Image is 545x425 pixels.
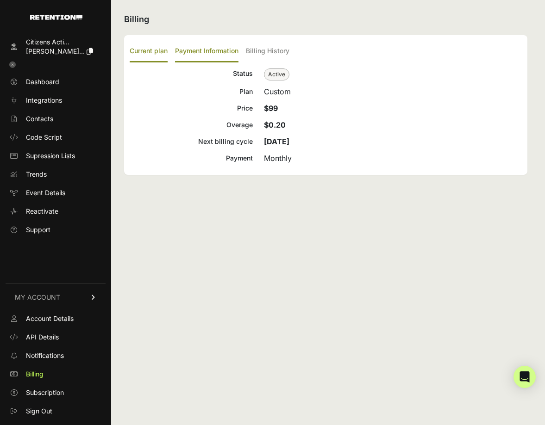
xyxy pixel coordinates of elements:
[6,111,106,126] a: Contacts
[26,170,47,179] span: Trends
[6,204,106,219] a: Reactivate
[130,119,253,130] div: Overage
[26,188,65,197] span: Event Details
[26,114,53,123] span: Contacts
[264,104,278,113] strong: $99
[6,348,106,363] a: Notifications
[26,333,59,342] span: API Details
[130,103,253,114] div: Price
[6,148,106,163] a: Supression Lists
[264,120,286,129] strong: $0.20
[6,367,106,382] a: Billing
[26,207,58,216] span: Reactivate
[6,93,106,108] a: Integrations
[6,311,106,326] a: Account Details
[26,388,64,397] span: Subscription
[130,136,253,147] div: Next billing cycle
[264,68,289,80] span: Active
[264,137,289,146] strong: [DATE]
[6,167,106,182] a: Trends
[6,185,106,200] a: Event Details
[6,74,106,89] a: Dashboard
[514,366,536,388] div: Open Intercom Messenger
[130,41,168,62] label: Current plan
[26,151,75,160] span: Supression Lists
[26,77,59,86] span: Dashboard
[6,222,106,237] a: Support
[26,47,85,55] span: [PERSON_NAME]...
[26,37,93,47] div: Citizens Acti...
[26,351,64,360] span: Notifications
[26,133,62,142] span: Code Script
[26,370,44,379] span: Billing
[6,385,106,400] a: Subscription
[130,68,253,80] div: Status
[26,96,62,105] span: Integrations
[130,153,253,164] div: Payment
[26,407,52,416] span: Sign Out
[26,225,50,234] span: Support
[6,130,106,145] a: Code Script
[15,293,60,302] span: MY ACCOUNT
[26,314,74,323] span: Account Details
[6,35,106,59] a: Citizens Acti... [PERSON_NAME]...
[124,13,527,26] h2: Billing
[30,15,82,20] img: Retention.com
[246,41,289,62] label: Billing History
[6,404,106,419] a: Sign Out
[130,86,253,97] div: Plan
[6,330,106,345] a: API Details
[6,283,106,311] a: MY ACCOUNT
[264,153,522,164] div: Monthly
[264,86,522,97] div: Custom
[175,41,238,62] label: Payment Information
